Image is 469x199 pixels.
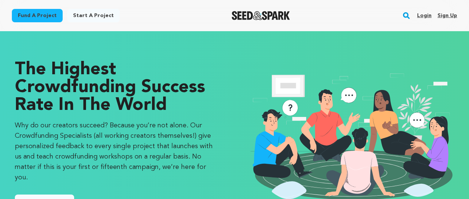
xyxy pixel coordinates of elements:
a: Fund a project [12,9,63,22]
p: Why do our creators succeed? Because you’re not alone. Our Crowdfunding Specialists (all working ... [15,120,220,183]
a: Sign up [437,10,457,22]
a: Login [417,10,432,22]
img: Seed&Spark Logo Dark Mode [232,11,290,20]
p: The Highest Crowdfunding Success Rate in the World [15,61,220,114]
a: Start a project [67,9,120,22]
a: Seed&Spark Homepage [232,11,290,20]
